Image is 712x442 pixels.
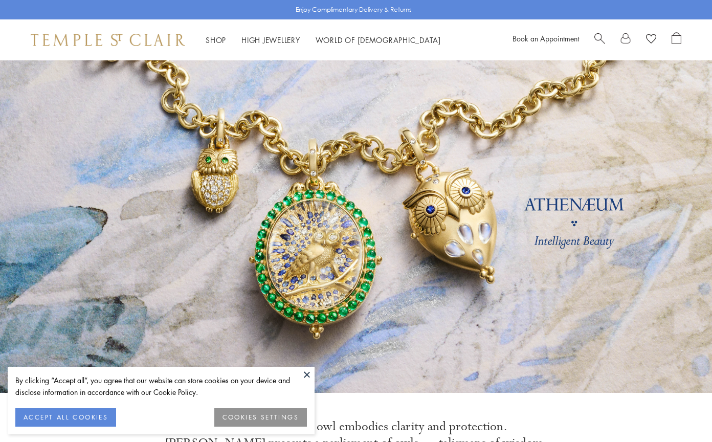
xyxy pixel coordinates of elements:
button: ACCEPT ALL COOKIES [15,408,116,427]
a: ShopShop [206,35,226,45]
p: Enjoy Complimentary Delivery & Returns [296,5,412,15]
a: Book an Appointment [513,33,579,43]
nav: Main navigation [206,34,441,47]
a: World of [DEMOGRAPHIC_DATA]World of [DEMOGRAPHIC_DATA] [316,35,441,45]
a: Open Shopping Bag [672,32,681,48]
a: Search [594,32,605,48]
a: High JewelleryHigh Jewellery [241,35,300,45]
div: By clicking “Accept all”, you agree that our website can store cookies on your device and disclos... [15,374,307,398]
a: View Wishlist [646,32,656,48]
iframe: Gorgias live chat messenger [661,394,702,432]
img: Temple St. Clair [31,34,185,46]
button: COOKIES SETTINGS [214,408,307,427]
